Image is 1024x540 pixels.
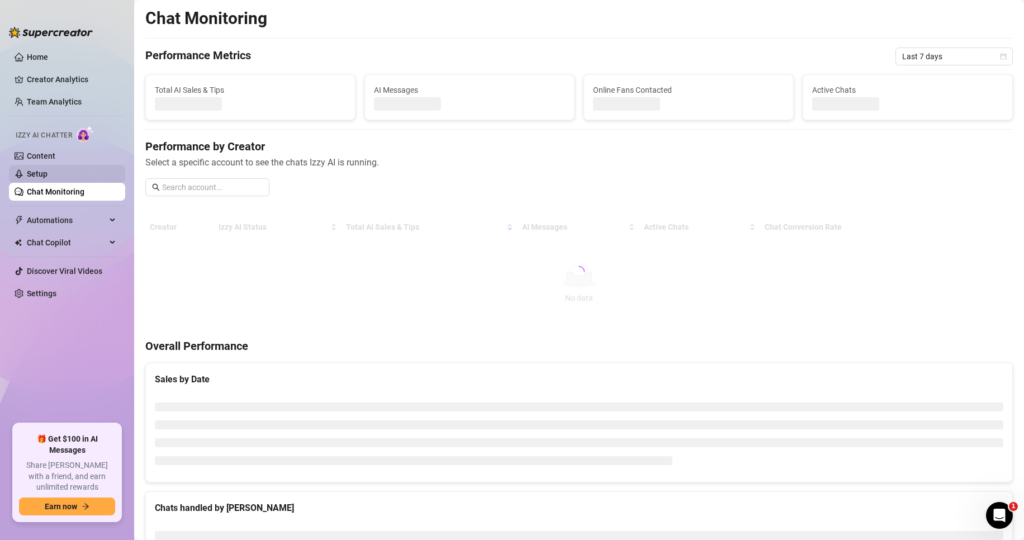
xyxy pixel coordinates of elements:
[27,97,82,106] a: Team Analytics
[155,84,346,96] span: Total AI Sales & Tips
[19,498,115,515] button: Earn nowarrow-right
[1009,502,1018,511] span: 1
[152,183,160,191] span: search
[986,502,1013,529] iframe: Intercom live chat
[27,70,116,88] a: Creator Analytics
[155,372,1003,386] div: Sales by Date
[145,338,1013,354] h4: Overall Performance
[27,169,48,178] a: Setup
[15,239,22,247] img: Chat Copilot
[27,211,106,229] span: Automations
[27,267,102,276] a: Discover Viral Videos
[27,151,55,160] a: Content
[19,460,115,493] span: Share [PERSON_NAME] with a friend, and earn unlimited rewards
[27,234,106,252] span: Chat Copilot
[593,84,784,96] span: Online Fans Contacted
[1000,53,1007,60] span: calendar
[812,84,1003,96] span: Active Chats
[27,289,56,298] a: Settings
[145,139,1013,154] h4: Performance by Creator
[16,130,72,141] span: Izzy AI Chatter
[162,181,263,193] input: Search account...
[27,187,84,196] a: Chat Monitoring
[573,266,585,277] span: loading
[374,84,565,96] span: AI Messages
[9,27,93,38] img: logo-BBDzfeDw.svg
[145,155,1013,169] span: Select a specific account to see the chats Izzy AI is running.
[77,126,94,142] img: AI Chatter
[145,48,251,65] h4: Performance Metrics
[155,501,1003,515] div: Chats handled by [PERSON_NAME]
[902,48,1006,65] span: Last 7 days
[45,502,77,511] span: Earn now
[27,53,48,61] a: Home
[15,216,23,225] span: thunderbolt
[19,434,115,456] span: 🎁 Get $100 in AI Messages
[82,503,89,510] span: arrow-right
[145,8,267,29] h2: Chat Monitoring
